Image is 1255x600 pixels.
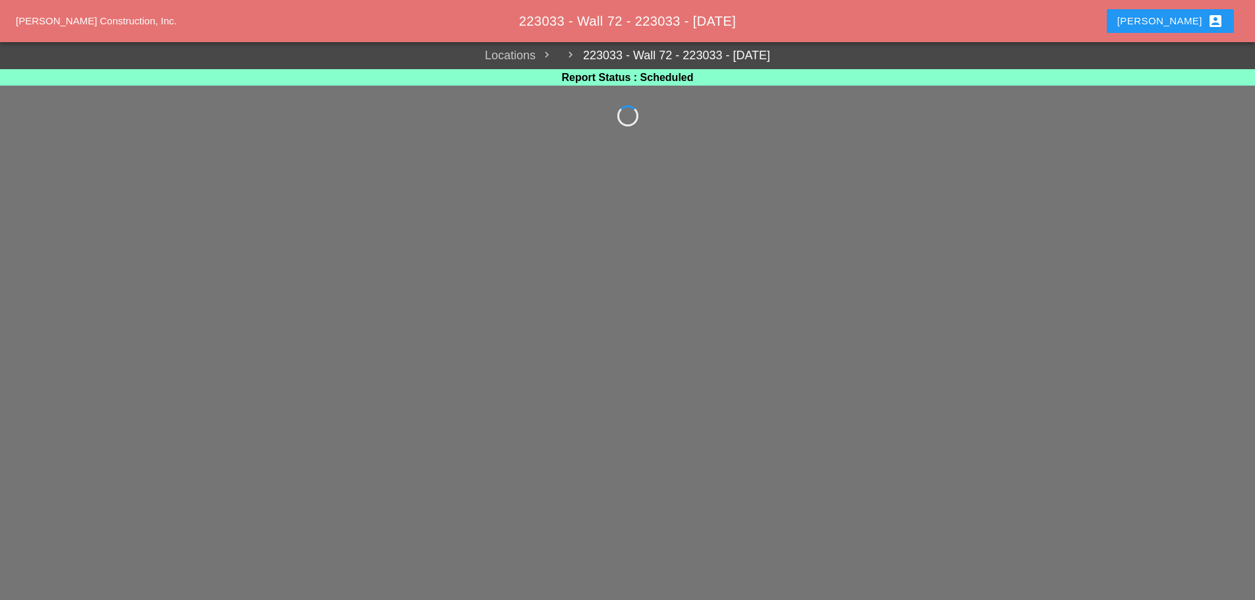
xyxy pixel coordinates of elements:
[1107,9,1234,33] button: [PERSON_NAME]
[519,14,736,28] span: 223033 - Wall 72 - 223033 - [DATE]
[485,47,536,65] a: Locations
[1117,13,1223,29] div: [PERSON_NAME]
[16,15,177,26] a: [PERSON_NAME] Construction, Inc.
[559,47,770,65] a: 223033 - Wall 72 - 223033 - [DATE]
[1208,13,1223,29] i: account_box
